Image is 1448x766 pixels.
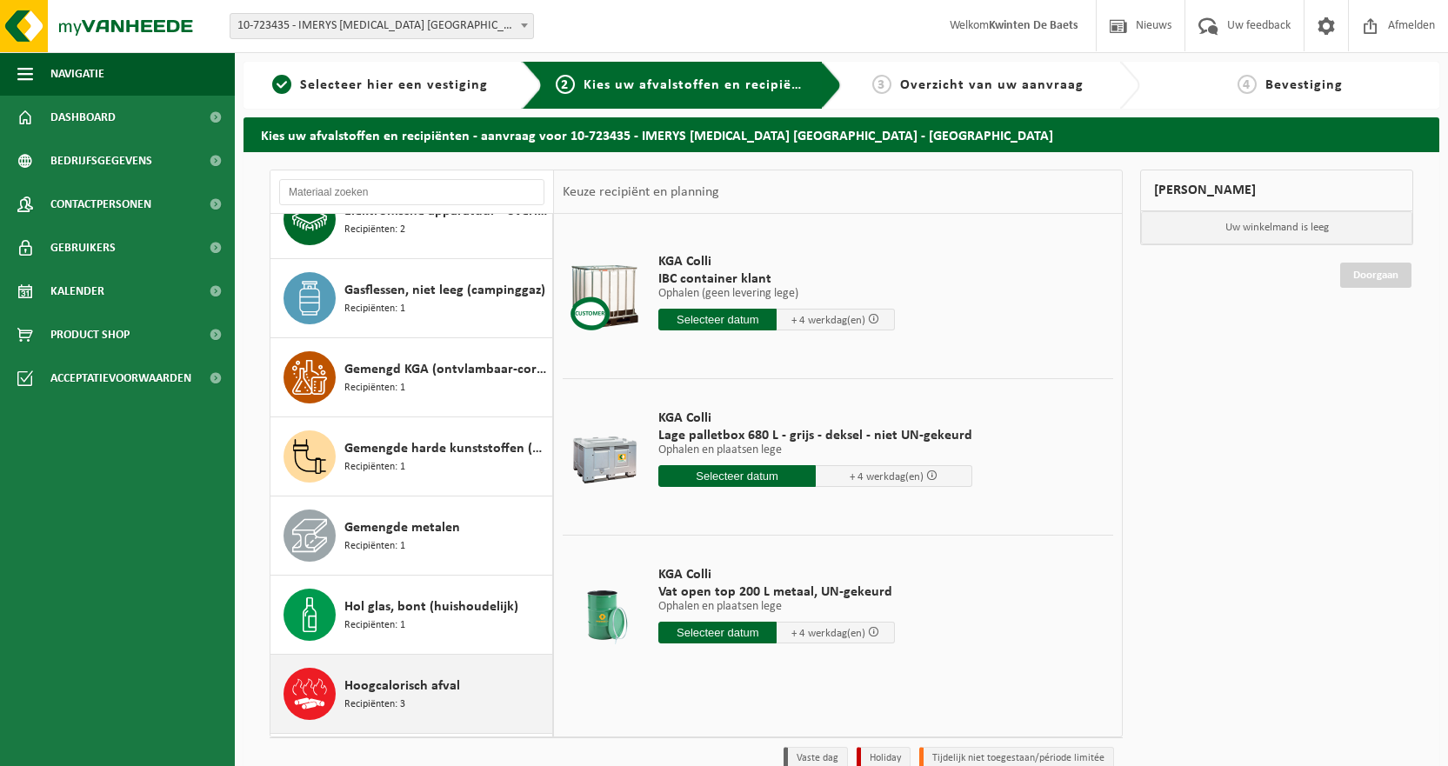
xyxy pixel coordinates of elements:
span: + 4 werkdag(en) [850,471,924,483]
span: Contactpersonen [50,183,151,226]
button: Gemengde harde kunststoffen (PE, PP en PVC), recycleerbaar (industrieel) Recipiënten: 1 [270,417,553,496]
span: Vat open top 200 L metaal, UN-gekeurd [658,583,895,601]
span: Recipiënten: 2 [344,222,405,238]
span: Recipiënten: 1 [344,538,405,555]
span: 1 [272,75,291,94]
span: Gebruikers [50,226,116,270]
p: Ophalen en plaatsen lege [658,601,895,613]
span: 4 [1238,75,1257,94]
button: Elektronische apparatuur - overige (OVE) Recipiënten: 2 [270,180,553,259]
span: IBC container klant [658,270,895,288]
span: 2 [556,75,575,94]
span: KGA Colli [658,410,972,427]
span: Product Shop [50,313,130,356]
span: Overzicht van uw aanvraag [900,78,1084,92]
button: Gasflessen, niet leeg (campinggaz) Recipiënten: 1 [270,259,553,338]
span: Dashboard [50,96,116,139]
span: Navigatie [50,52,104,96]
a: Doorgaan [1340,263,1411,288]
input: Materiaal zoeken [279,179,544,205]
span: 3 [872,75,891,94]
p: Uw winkelmand is leeg [1141,211,1412,244]
span: Bedrijfsgegevens [50,139,152,183]
span: Gemengd KGA (ontvlambaar-corrosief) [344,359,548,380]
span: Recipiënten: 1 [344,301,405,317]
div: Keuze recipiënt en planning [554,170,728,214]
p: Ophalen (geen levering lege) [658,288,895,300]
h2: Kies uw afvalstoffen en recipiënten - aanvraag voor 10-723435 - IMERYS [MEDICAL_DATA] [GEOGRAPHIC... [244,117,1439,151]
input: Selecteer datum [658,309,777,330]
span: 10-723435 - IMERYS TALC BELGIUM - GENT [230,13,534,39]
p: Ophalen en plaatsen lege [658,444,972,456]
span: Gemengde metalen [344,517,460,538]
span: + 4 werkdag(en) [791,315,865,326]
span: Recipiënten: 3 [344,696,405,713]
span: Kalender [50,270,104,313]
div: [PERSON_NAME] [1140,170,1413,211]
span: Lage palletbox 680 L - grijs - deksel - niet UN-gekeurd [658,427,972,444]
a: 1Selecteer hier een vestiging [252,75,508,96]
span: KGA Colli [658,566,895,583]
span: Recipiënten: 1 [344,617,405,634]
button: Gemengde metalen Recipiënten: 1 [270,496,553,576]
span: Gasflessen, niet leeg (campinggaz) [344,280,545,301]
input: Selecteer datum [658,622,777,643]
span: Recipiënten: 1 [344,459,405,476]
span: Hol glas, bont (huishoudelijk) [344,596,518,617]
strong: Kwinten De Baets [989,19,1078,32]
span: Kies uw afvalstoffen en recipiënten [584,78,823,92]
span: KGA Colli [658,253,895,270]
button: Hol glas, bont (huishoudelijk) Recipiënten: 1 [270,576,553,655]
span: Hoogcalorisch afval [344,676,460,696]
span: Recipiënten: 1 [344,380,405,396]
span: Gemengde harde kunststoffen (PE, PP en PVC), recycleerbaar (industrieel) [344,438,548,459]
input: Selecteer datum [658,465,816,487]
span: Selecteer hier een vestiging [300,78,488,92]
span: + 4 werkdag(en) [791,628,865,639]
span: Acceptatievoorwaarden [50,356,191,400]
button: Hoogcalorisch afval Recipiënten: 3 [270,655,553,734]
span: 10-723435 - IMERYS TALC BELGIUM - GENT [230,14,533,38]
span: Bevestiging [1265,78,1343,92]
button: Gemengd KGA (ontvlambaar-corrosief) Recipiënten: 1 [270,338,553,417]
